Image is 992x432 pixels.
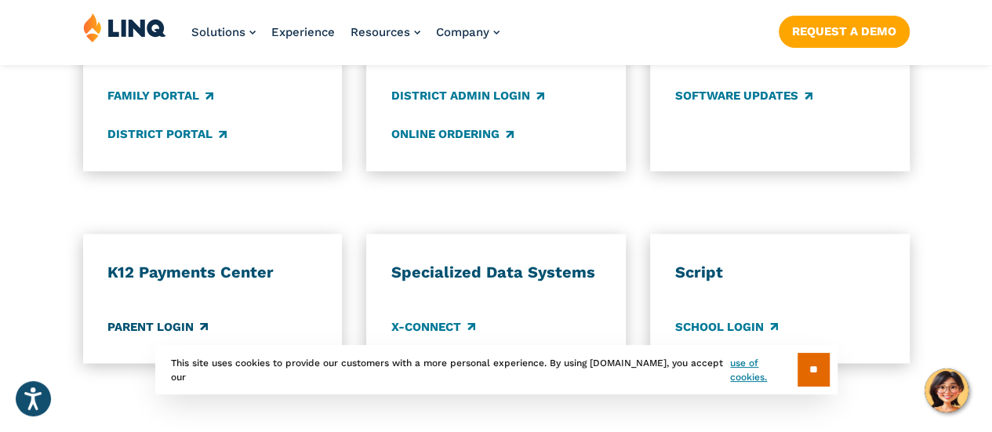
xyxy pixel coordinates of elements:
a: Online Ordering [391,125,514,143]
a: Parent Login [107,318,208,335]
h3: K12 Payments Center [107,262,317,282]
a: Company [436,25,500,39]
a: use of cookies. [730,356,797,384]
a: Family Portal [107,87,213,104]
a: Resources [351,25,420,39]
span: Resources [351,25,410,39]
a: Solutions [191,25,256,39]
nav: Primary Navigation [191,13,500,64]
a: District Portal [107,125,227,143]
nav: Button Navigation [779,13,910,47]
a: School Login [675,318,778,335]
span: Company [436,25,489,39]
button: Hello, have a question? Let’s chat. [925,368,968,412]
a: Request a Demo [779,16,910,47]
a: District Admin Login [391,87,544,104]
div: This site uses cookies to provide our customers with a more personal experience. By using [DOMAIN... [155,345,838,394]
h3: Specialized Data Systems [391,262,601,282]
span: Solutions [191,25,245,39]
a: Software Updates [675,87,812,104]
h3: Script [675,262,885,282]
a: Experience [271,25,335,39]
img: LINQ | K‑12 Software [83,13,166,42]
a: X-Connect [391,318,475,335]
